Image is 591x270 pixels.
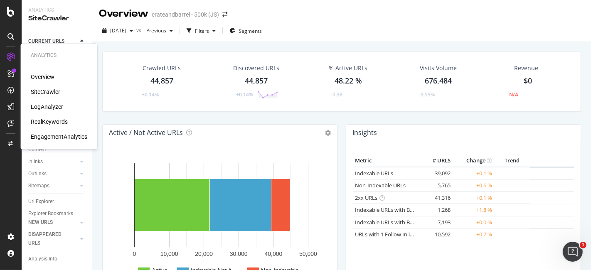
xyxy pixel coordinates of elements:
text: 50,000 [299,250,317,257]
th: Metric [353,155,419,167]
span: Revenue [514,64,538,72]
a: Sitemaps [28,182,78,190]
a: Non-Indexable URLs [355,182,406,189]
td: +0.7 % [453,228,494,241]
a: Explorer Bookmarks [28,209,86,218]
a: Inlinks [28,157,78,166]
div: +0.14% [236,91,253,98]
span: vs [136,27,143,34]
h4: Insights [352,127,377,138]
div: Visits Volume [420,64,457,72]
div: 44,857 [150,76,173,86]
div: arrow-right-arrow-left [222,12,227,17]
div: Analytics [28,7,85,14]
a: DISAPPEARED URLS [28,230,78,248]
button: Segments [226,24,265,37]
div: Outlinks [28,169,47,178]
div: SiteCrawler [28,14,85,23]
div: Analytics [31,52,87,59]
a: Indexable URLs with Bad Description [355,218,446,226]
span: $0 [524,76,532,86]
div: Analysis Info [28,255,57,263]
a: Url Explorer [28,197,86,206]
a: CURRENT URLS [28,37,78,46]
div: Url Explorer [28,197,54,206]
div: -0.38 [331,91,342,98]
button: Previous [143,24,176,37]
div: +0.14% [142,91,159,98]
a: SiteCrawler [31,88,60,96]
div: crateandbarrel - 500k (JS) [152,10,219,19]
button: Filters [183,24,219,37]
span: Previous [143,27,166,34]
h4: Active / Not Active URLs [109,127,183,138]
td: 10,592 [419,228,453,241]
th: Trend [494,155,530,167]
text: 20,000 [195,250,213,257]
div: % Active URLs [329,64,368,72]
div: Discovered URLs [233,64,279,72]
th: Change [453,155,494,167]
div: Crawled URLs [143,64,181,72]
div: 676,484 [425,76,452,86]
div: Overview [99,7,148,21]
text: 10,000 [160,250,178,257]
a: Analysis Info [28,255,86,263]
th: # URLS [419,155,453,167]
td: 1,268 [419,204,453,216]
span: 2025 Oct. 2nd [110,27,126,34]
div: Filters [195,27,209,34]
div: N/A [509,91,518,98]
text: 40,000 [264,250,282,257]
iframe: Intercom live chat [563,242,583,262]
a: LogAnalyzer [31,103,63,111]
div: Explorer Bookmarks [28,209,73,218]
a: 2xx URLs [355,194,377,201]
div: -3.59% [419,91,435,98]
td: +0.0 % [453,216,494,228]
td: +0.6 % [453,179,494,192]
a: RealKeywords [31,118,68,126]
td: +1.8 % [453,204,494,216]
div: 44,857 [245,76,268,86]
td: +0.1 % [453,167,494,179]
a: Content [28,145,86,154]
i: Options [325,130,331,136]
button: [DATE] [99,24,136,37]
td: +0.1 % [453,191,494,204]
div: CURRENT URLS [28,37,64,46]
a: Indexable URLs with Bad H1 [355,206,424,214]
span: 1 [580,242,586,248]
a: Overview [31,73,54,81]
a: Outlinks [28,169,78,178]
div: 48.22 % [335,76,362,86]
a: Indexable URLs [355,169,393,177]
td: 5,765 [419,179,453,192]
div: Content [28,145,46,154]
text: 30,000 [230,250,248,257]
div: Inlinks [28,157,43,166]
td: 41,316 [419,191,453,204]
div: Sitemaps [28,182,49,190]
div: DISAPPEARED URLS [28,230,70,248]
td: 39,092 [419,167,453,179]
text: 0 [133,250,136,257]
a: NEW URLS [28,218,78,227]
span: Segments [239,27,262,34]
td: 7,193 [419,216,453,228]
a: EngagementAnalytics [31,133,87,141]
a: URLs with 1 Follow Inlink [355,231,416,238]
div: NEW URLS [28,218,53,227]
